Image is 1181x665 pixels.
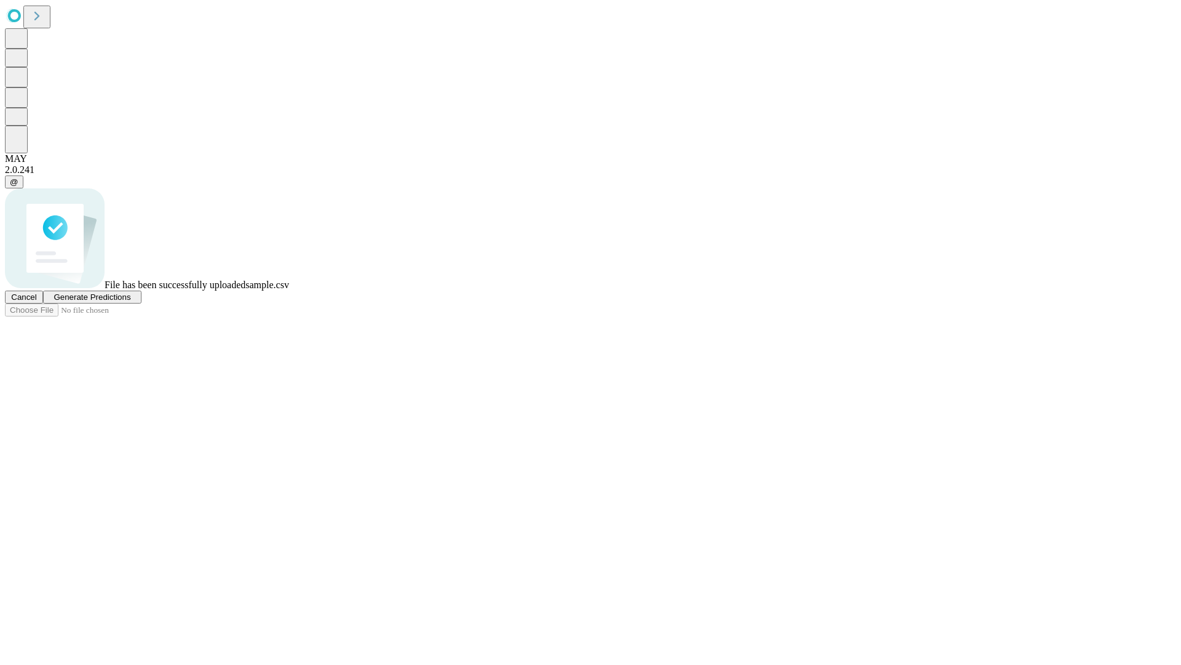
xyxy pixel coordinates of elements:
button: Generate Predictions [43,291,141,304]
div: 2.0.241 [5,164,1176,175]
span: Generate Predictions [54,292,130,302]
span: Cancel [11,292,37,302]
button: @ [5,175,23,188]
span: sample.csv [245,280,289,290]
span: @ [10,177,18,187]
span: File has been successfully uploaded [105,280,245,290]
button: Cancel [5,291,43,304]
div: MAY [5,153,1176,164]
